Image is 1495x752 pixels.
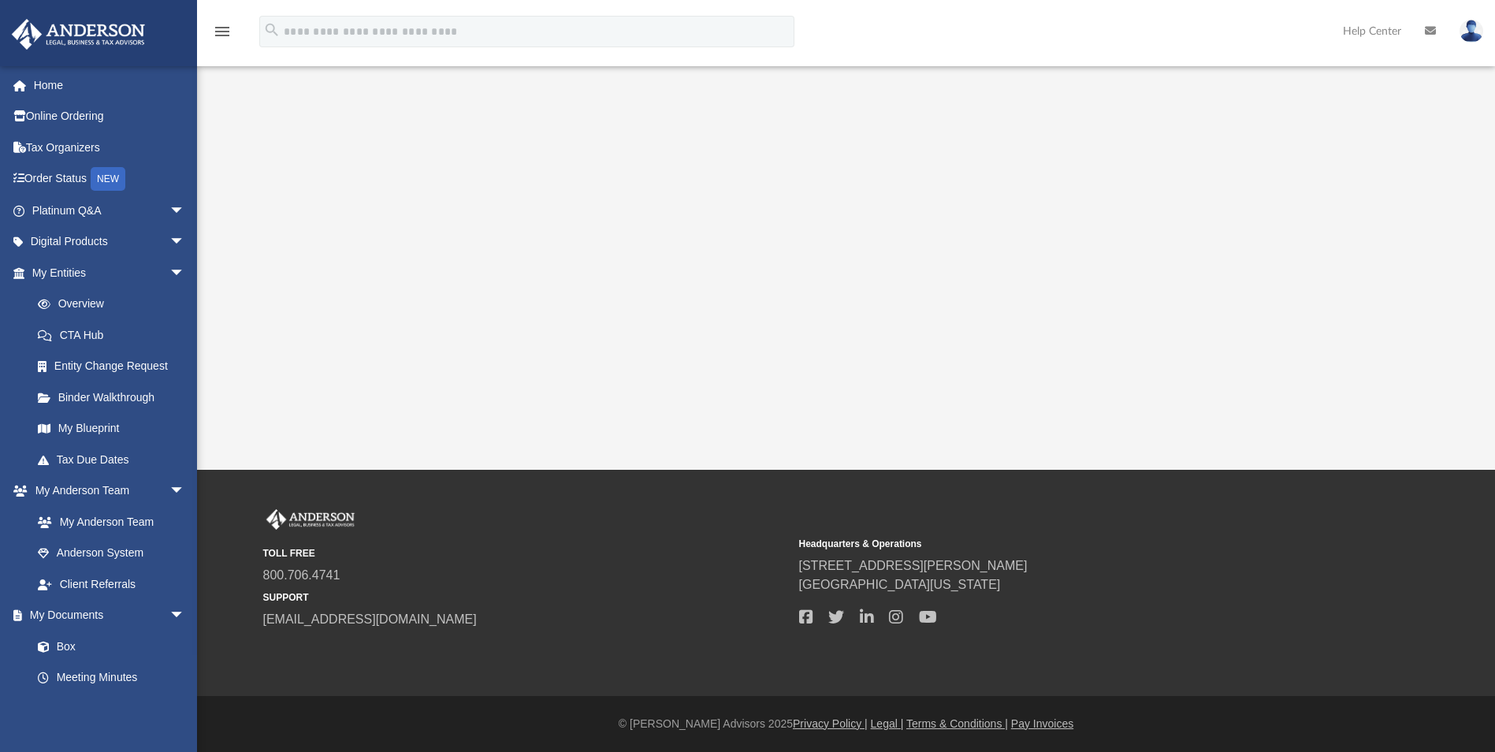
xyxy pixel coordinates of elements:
[22,568,201,600] a: Client Referrals
[197,716,1495,732] div: © [PERSON_NAME] Advisors 2025
[22,693,193,724] a: Forms Library
[169,257,201,289] span: arrow_drop_down
[169,600,201,632] span: arrow_drop_down
[169,226,201,259] span: arrow_drop_down
[91,167,125,191] div: NEW
[169,195,201,227] span: arrow_drop_down
[11,101,209,132] a: Online Ordering
[11,257,209,289] a: My Entitiesarrow_drop_down
[213,30,232,41] a: menu
[11,69,209,101] a: Home
[871,717,904,730] a: Legal |
[799,578,1001,591] a: [GEOGRAPHIC_DATA][US_STATE]
[11,195,209,226] a: Platinum Q&Aarrow_drop_down
[22,413,201,445] a: My Blueprint
[263,509,358,530] img: Anderson Advisors Platinum Portal
[22,351,209,382] a: Entity Change Request
[11,132,209,163] a: Tax Organizers
[22,444,209,475] a: Tax Due Dates
[11,475,201,507] a: My Anderson Teamarrow_drop_down
[7,19,150,50] img: Anderson Advisors Platinum Portal
[793,717,868,730] a: Privacy Policy |
[22,382,209,413] a: Binder Walkthrough
[213,22,232,41] i: menu
[169,475,201,508] span: arrow_drop_down
[799,537,1324,551] small: Headquarters & Operations
[22,538,201,569] a: Anderson System
[22,662,201,694] a: Meeting Minutes
[263,21,281,39] i: search
[263,612,477,626] a: [EMAIL_ADDRESS][DOMAIN_NAME]
[11,163,209,195] a: Order StatusNEW
[263,568,340,582] a: 800.706.4741
[1011,717,1073,730] a: Pay Invoices
[22,289,209,320] a: Overview
[906,717,1008,730] a: Terms & Conditions |
[799,559,1028,572] a: [STREET_ADDRESS][PERSON_NAME]
[11,226,209,258] a: Digital Productsarrow_drop_down
[22,319,209,351] a: CTA Hub
[1460,20,1483,43] img: User Pic
[22,506,193,538] a: My Anderson Team
[263,590,788,605] small: SUPPORT
[263,546,788,560] small: TOLL FREE
[11,600,201,631] a: My Documentsarrow_drop_down
[22,631,193,662] a: Box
